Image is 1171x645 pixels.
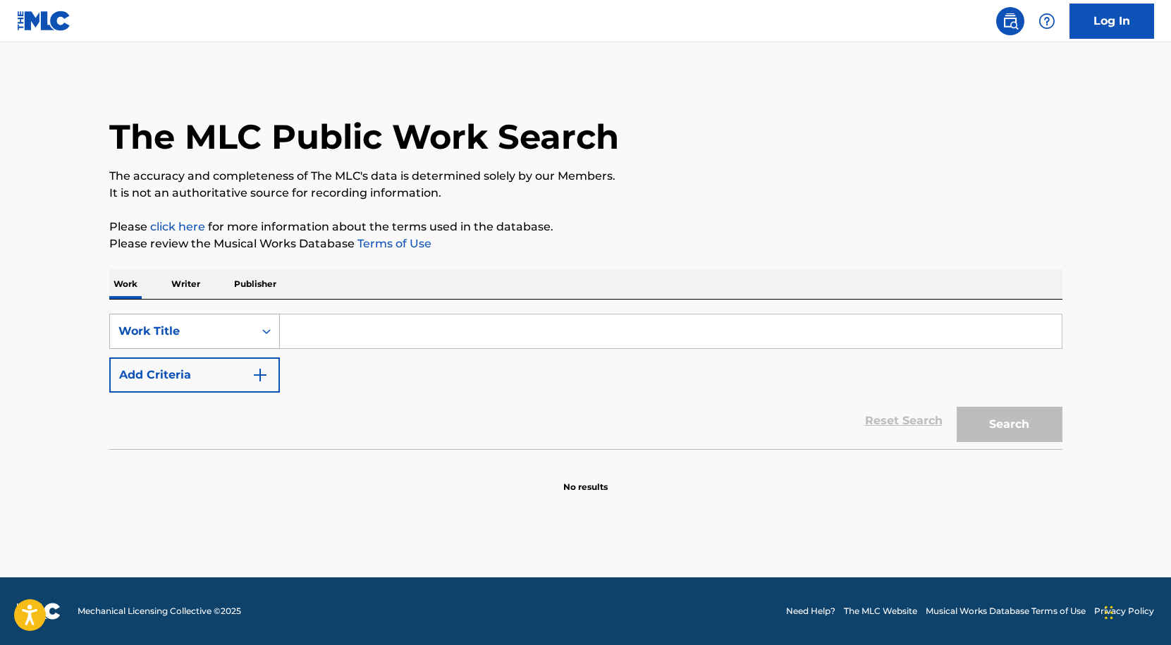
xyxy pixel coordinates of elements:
[1105,591,1113,634] div: Drag
[563,464,608,493] p: No results
[1038,13,1055,30] img: help
[926,605,1086,618] a: Musical Works Database Terms of Use
[109,235,1062,252] p: Please review the Musical Works Database
[1094,605,1154,618] a: Privacy Policy
[1033,7,1061,35] div: Help
[109,219,1062,235] p: Please for more information about the terms used in the database.
[167,269,204,299] p: Writer
[17,11,71,31] img: MLC Logo
[118,323,245,340] div: Work Title
[109,185,1062,202] p: It is not an authoritative source for recording information.
[230,269,281,299] p: Publisher
[786,605,835,618] a: Need Help?
[109,116,619,158] h1: The MLC Public Work Search
[1002,13,1019,30] img: search
[1101,577,1171,645] iframe: Chat Widget
[78,605,241,618] span: Mechanical Licensing Collective © 2025
[252,367,269,383] img: 9d2ae6d4665cec9f34b9.svg
[996,7,1024,35] a: Public Search
[355,237,431,250] a: Terms of Use
[109,357,280,393] button: Add Criteria
[150,220,205,233] a: click here
[844,605,917,618] a: The MLC Website
[1069,4,1154,39] a: Log In
[109,269,142,299] p: Work
[17,603,61,620] img: logo
[109,168,1062,185] p: The accuracy and completeness of The MLC's data is determined solely by our Members.
[109,314,1062,449] form: Search Form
